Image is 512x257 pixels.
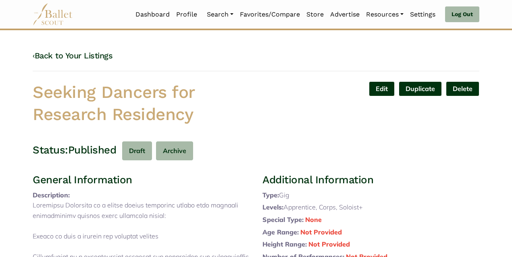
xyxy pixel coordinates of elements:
[262,202,479,213] p: Apprentice, Corps, Soloist+
[327,6,363,23] a: Advertise
[262,228,299,236] span: Age Range:
[262,240,307,248] span: Height Range:
[68,143,117,157] h3: Published
[132,6,173,23] a: Dashboard
[262,190,479,201] p: Gig
[399,81,442,96] a: Duplicate
[300,228,342,236] span: Not Provided
[262,191,279,199] span: Type:
[237,6,303,23] a: Favorites/Compare
[33,143,68,157] h3: Status:
[173,6,200,23] a: Profile
[33,50,35,60] code: ‹
[262,216,304,224] span: Special Type:
[204,6,237,23] a: Search
[33,191,70,199] span: Description:
[33,51,112,60] a: ‹Back to Your Listings
[262,173,479,187] h3: Additional Information
[369,81,395,96] a: Edit
[303,6,327,23] a: Store
[33,81,250,125] h1: Seeking Dancers for Research Residency
[363,6,407,23] a: Resources
[308,240,350,248] span: Not Provided
[445,6,479,23] a: Log Out
[122,141,152,160] button: Draft
[262,203,283,211] span: Levels:
[33,173,250,187] h3: General Information
[407,6,439,23] a: Settings
[305,216,322,224] span: None
[446,81,479,96] button: Delete
[156,141,193,160] button: Archive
